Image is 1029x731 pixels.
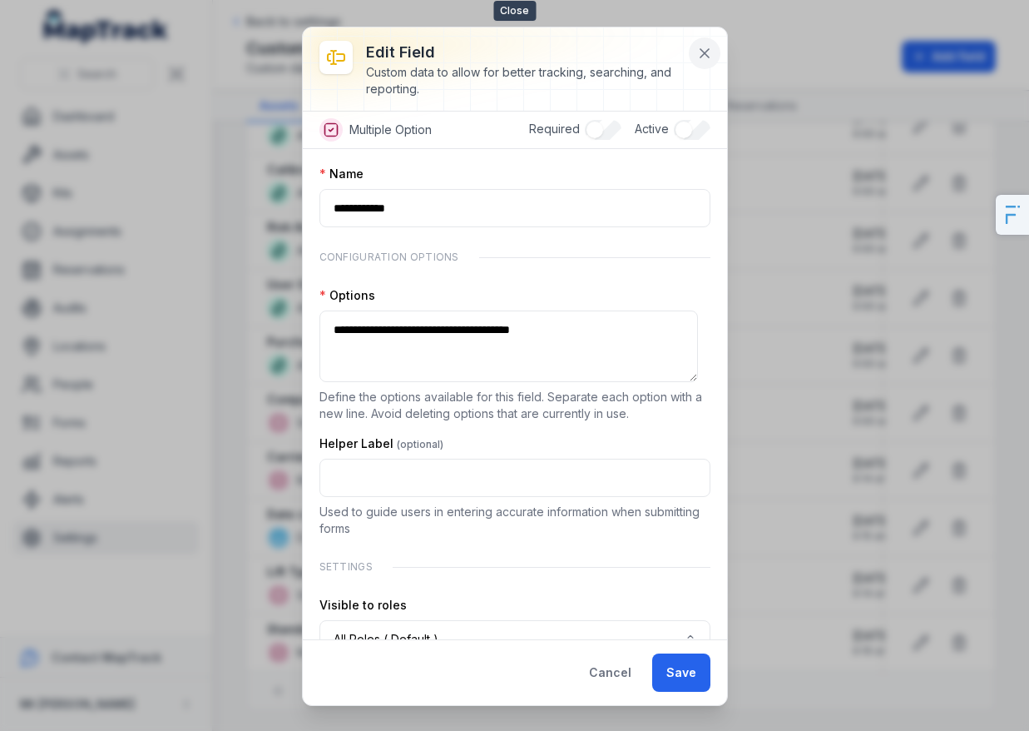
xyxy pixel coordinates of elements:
span: Required [529,122,580,136]
span: Close [493,1,536,21]
input: :r7d:-form-item-label [319,189,710,227]
div: Custom data to allow for better tracking, searching, and reporting. [366,64,684,97]
textarea: :r7e:-form-item-label [319,311,698,382]
button: Save [652,654,710,692]
button: Cancel [575,654,646,692]
div: Configuration Options [319,241,710,274]
h3: Edit field [366,41,684,64]
span: Active [635,122,669,136]
div: Settings [319,550,710,584]
label: Visible to roles [319,597,407,614]
label: Options [319,287,375,304]
span: Multiple Option [349,122,432,138]
label: Name [319,166,364,182]
p: Define the options available for this field. Separate each option with a new line. Avoid deleting... [319,389,710,422]
label: Helper Label [319,435,443,452]
input: :r7f:-form-item-label [319,459,710,497]
p: Used to guide users in entering accurate information when submitting forms [319,504,710,537]
button: All Roles ( Default ) [319,620,710,659]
